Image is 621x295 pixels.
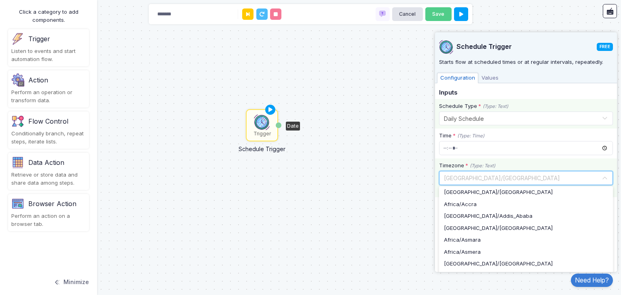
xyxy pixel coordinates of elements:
div: Time [439,132,484,140]
div: Flow Control [28,116,68,126]
span: Configuration [437,73,478,83]
span: [GEOGRAPHIC_DATA]/[GEOGRAPHIC_DATA] [444,224,553,232]
div: Perform an operation or transform data. [11,88,86,104]
i: (Type: Text) [483,103,508,109]
div: Conditionally branch, repeat steps, iterate lists. [11,130,86,145]
div: Browser Action [28,199,76,209]
button: Save [425,7,452,21]
img: schedule.png [254,114,270,130]
span: [GEOGRAPHIC_DATA]/[GEOGRAPHIC_DATA] [444,188,553,196]
img: trigger.png [11,32,24,45]
span: [GEOGRAPHIC_DATA]/Addis_Ababa [444,212,532,220]
h5: Inputs [439,89,613,97]
button: Minimize [53,273,89,291]
div: Perform an action on a browser tab. [11,212,86,228]
ng-dropdown-panel: Options list [439,186,613,283]
span: Africa/Asmara [444,236,481,244]
div: Trigger [28,34,50,44]
div: Timezone [439,162,495,170]
span: Africa/Asmera [444,248,481,256]
div: Trigger [253,130,271,137]
img: category.png [11,156,24,169]
div: Data Action [28,158,64,167]
div: Schedule Type [439,102,508,110]
i: (Type: Time) [457,133,484,139]
div: Listen to events and start automation flow. [11,47,86,63]
span: [GEOGRAPHIC_DATA]/[GEOGRAPHIC_DATA] [444,260,553,268]
img: schedule.png [439,40,454,54]
div: Schedule Trigger [228,141,296,153]
div: Date [435,215,617,223]
i: (Type: Text) [470,163,495,169]
img: settings.png [11,74,24,86]
div: Retrieve or store data and share data among steps. [11,171,86,187]
img: flow-v1.png [11,115,24,128]
div: Action [28,75,48,85]
a: Need Help? [571,274,613,287]
div: Date [286,122,300,131]
span: Schedule Trigger [456,43,597,51]
div: Click a category to add components. [8,8,89,24]
button: Cancel [392,7,423,21]
span: Africa/Accra [444,200,477,209]
span: FREE [597,43,613,51]
span: Values [478,73,502,83]
p: Starts flow at scheduled times or at regular intervals, repeatedly. [439,58,613,66]
img: category-v1.png [11,197,24,210]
